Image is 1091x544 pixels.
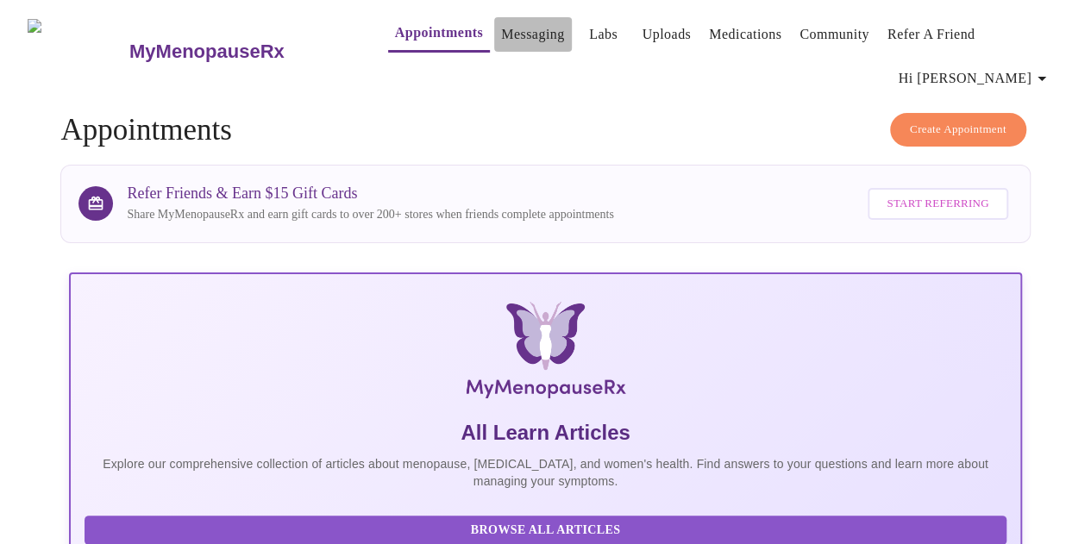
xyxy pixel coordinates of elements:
button: Community [793,17,876,52]
button: Uploads [636,17,699,52]
h3: Refer Friends & Earn $15 Gift Cards [127,184,613,203]
a: Messaging [501,22,564,47]
a: Medications [709,22,781,47]
span: Hi [PERSON_NAME] [899,66,1052,91]
button: Medications [702,17,788,52]
h3: MyMenopauseRx [129,41,285,63]
button: Create Appointment [890,113,1026,147]
span: Browse All Articles [102,520,988,541]
a: MyMenopauseRx [127,22,353,82]
h4: Appointments [60,113,1030,147]
a: Refer a Friend [887,22,975,47]
button: Start Referring [868,188,1007,220]
img: MyMenopauseRx Logo [28,19,127,84]
a: Appointments [395,21,483,45]
a: Start Referring [863,179,1012,228]
button: Refer a Friend [881,17,982,52]
a: Uploads [643,22,692,47]
button: Messaging [494,17,571,52]
span: Start Referring [887,194,988,214]
button: Appointments [388,16,490,53]
a: Browse All Articles [85,522,1010,536]
button: Hi [PERSON_NAME] [892,61,1059,96]
button: Labs [576,17,631,52]
img: MyMenopauseRx Logo [228,302,862,405]
p: Explore our comprehensive collection of articles about menopause, [MEDICAL_DATA], and women's hea... [85,455,1006,490]
h5: All Learn Articles [85,419,1006,447]
a: Community [799,22,869,47]
a: Labs [589,22,618,47]
p: Share MyMenopauseRx and earn gift cards to over 200+ stores when friends complete appointments [127,206,613,223]
span: Create Appointment [910,120,1006,140]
